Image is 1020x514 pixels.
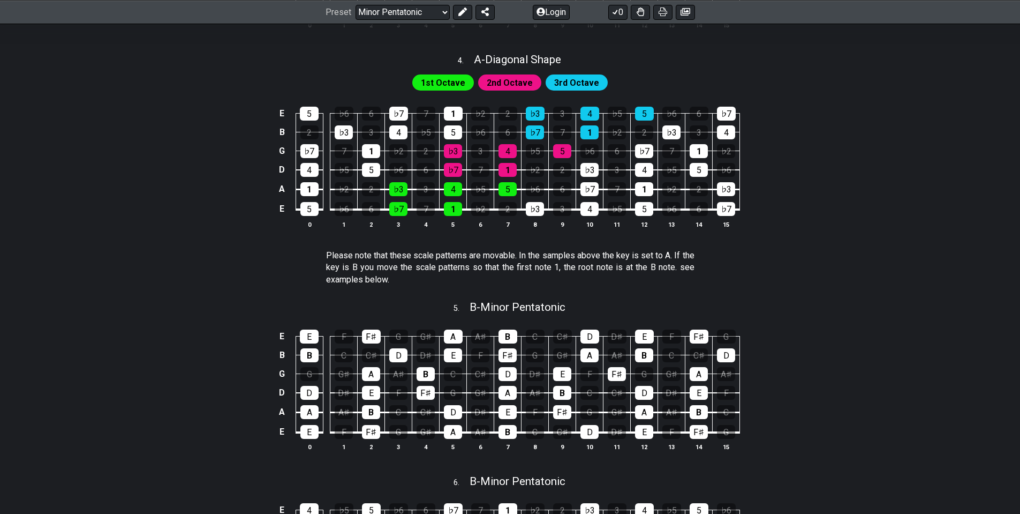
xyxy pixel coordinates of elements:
div: B [417,367,435,381]
div: A [444,330,463,344]
th: 11 [603,219,631,230]
div: ♭6 [662,107,681,121]
div: 3 [608,163,626,177]
div: C [389,405,407,419]
div: ♭6 [335,107,353,121]
div: ♭2 [662,182,681,196]
div: ♭3 [526,107,545,121]
td: E [276,105,289,123]
div: C [335,348,353,362]
div: 3 [553,202,571,216]
div: 1 [635,182,653,196]
div: D [580,330,599,344]
div: ♭7 [389,202,407,216]
div: ♭3 [580,163,599,177]
div: ♭6 [526,182,544,196]
div: F♯ [498,348,517,362]
div: D♯ [471,405,489,419]
div: F♯ [690,330,708,344]
th: 5 [440,219,467,230]
div: 7 [662,144,681,158]
div: 2 [417,144,435,158]
div: A♯ [389,367,407,381]
div: ♭2 [335,182,353,196]
div: D [389,348,407,362]
td: A [276,402,289,422]
div: ♭5 [335,163,353,177]
div: D♯ [526,367,544,381]
div: D♯ [608,330,626,344]
div: ♭7 [717,202,735,216]
div: ♭7 [526,125,544,139]
th: 12 [631,219,658,230]
div: ♭7 [389,107,408,121]
div: A [362,367,380,381]
div: G♯ [553,348,571,362]
button: Share Preset [475,4,495,19]
button: Create image [676,4,695,19]
div: 1 [444,107,463,121]
div: 2 [498,202,517,216]
div: F [335,330,353,344]
div: ♭3 [526,202,544,216]
span: A - Diagonal Shape [474,53,561,66]
th: 10 [576,441,603,452]
div: ♭6 [335,202,353,216]
div: A♯ [471,330,490,344]
div: 6 [417,163,435,177]
div: B [635,348,653,362]
div: G [635,367,653,381]
div: 3 [417,182,435,196]
div: 7 [417,202,435,216]
div: 4 [717,125,735,139]
div: 6 [608,144,626,158]
div: G [580,405,599,419]
div: G♯ [417,330,435,344]
th: 14 [685,219,713,230]
div: G [389,425,407,439]
th: 7 [494,441,522,452]
div: ♭7 [300,144,319,158]
div: E [300,330,319,344]
div: 4 [498,144,517,158]
th: 8 [522,20,549,31]
div: 2 [362,182,380,196]
div: A♯ [335,405,353,419]
td: E [276,327,289,346]
span: B - Minor Pentatonic [470,475,565,488]
div: F♯ [608,367,626,381]
div: F [580,367,599,381]
div: ♭2 [471,107,490,121]
th: 13 [658,219,685,230]
div: B [300,348,319,362]
th: 3 [385,219,412,230]
th: 13 [658,20,685,31]
th: 0 [296,441,323,452]
div: 4 [444,182,462,196]
div: A♯ [717,367,735,381]
div: D [635,386,653,400]
div: F [662,425,681,439]
th: 11 [603,441,631,452]
div: 6 [690,107,708,121]
div: C [580,386,599,400]
div: B [362,405,380,419]
div: ♭7 [635,144,653,158]
div: G [526,348,544,362]
div: F [389,386,407,400]
div: ♭6 [717,163,735,177]
span: Preset [326,7,351,17]
th: 6 [467,20,494,31]
div: C♯ [553,330,572,344]
th: 3 [385,441,412,452]
div: F♯ [362,425,380,439]
div: 1 [690,144,708,158]
div: 5 [498,182,517,196]
div: B [690,405,708,419]
div: 5 [635,107,654,121]
div: 2 [498,107,517,121]
th: 7 [494,20,522,31]
div: 7 [608,182,626,196]
th: 9 [549,441,576,452]
div: 5 [635,202,653,216]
